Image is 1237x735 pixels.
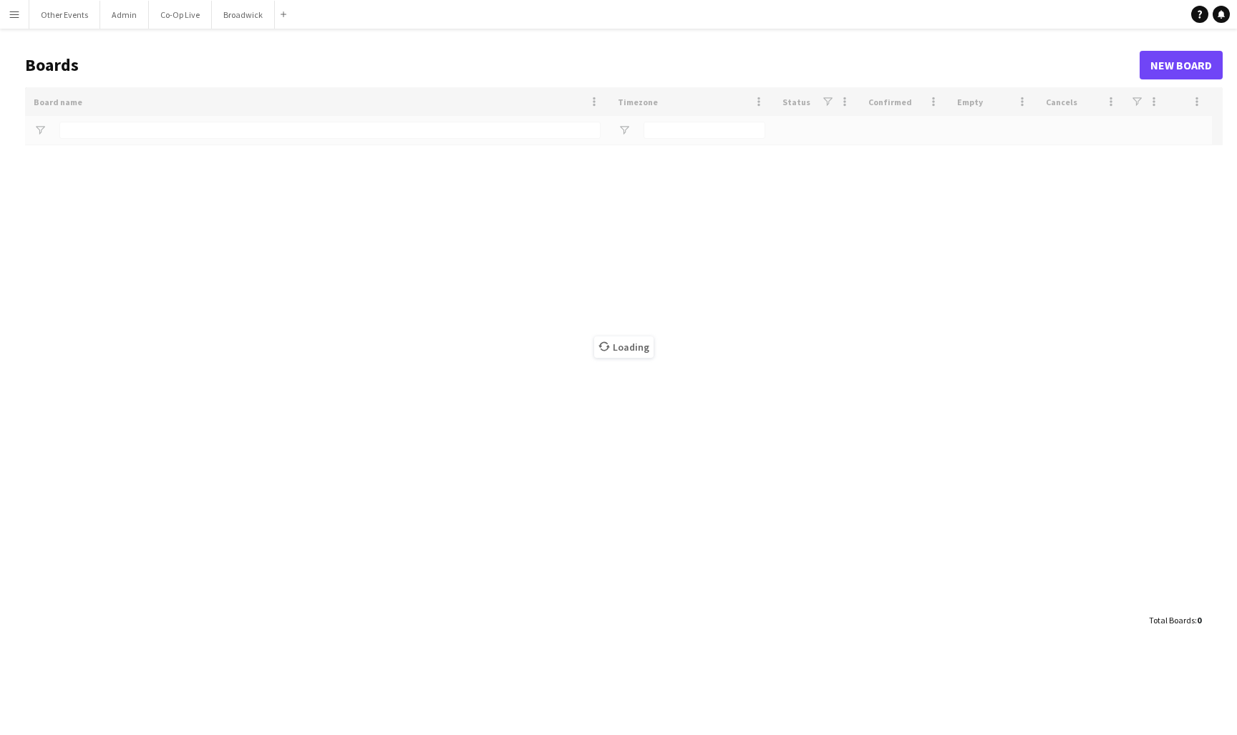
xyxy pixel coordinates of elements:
[29,1,100,29] button: Other Events
[212,1,275,29] button: Broadwick
[100,1,149,29] button: Admin
[1197,615,1201,626] span: 0
[149,1,212,29] button: Co-Op Live
[25,54,1140,76] h1: Boards
[1140,51,1223,79] a: New Board
[1149,606,1201,634] div: :
[1149,615,1195,626] span: Total Boards
[594,336,654,358] span: Loading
